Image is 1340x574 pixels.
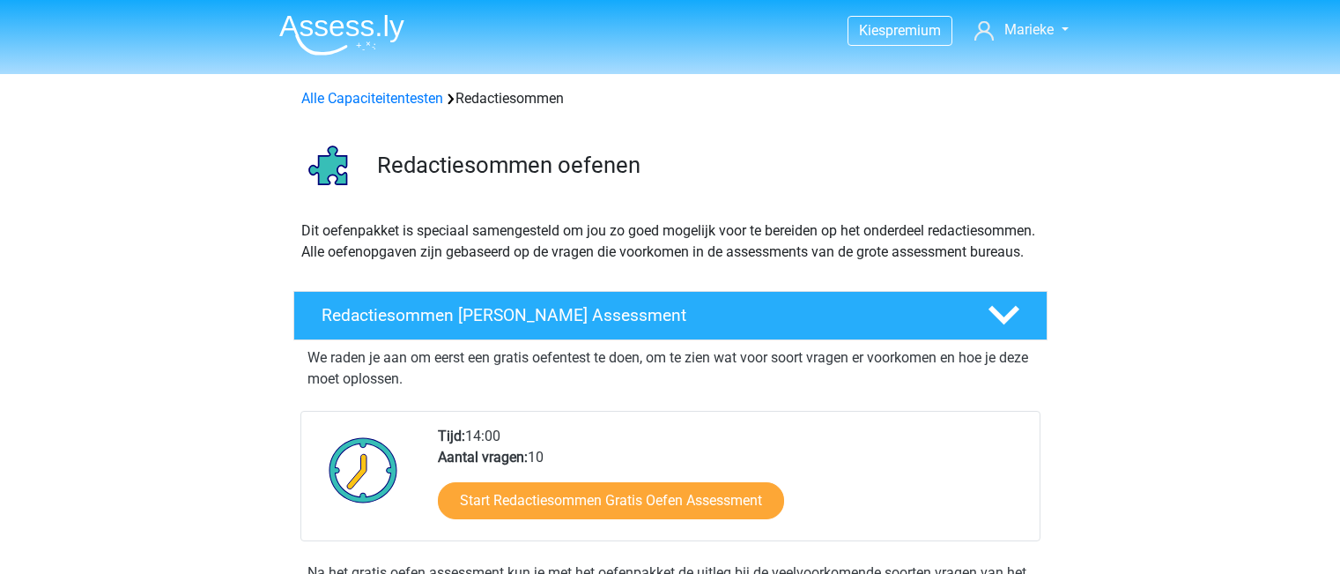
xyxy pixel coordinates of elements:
b: Aantal vragen: [438,449,528,466]
p: We raden je aan om eerst een gratis oefentest te doen, om te zien wat voor soort vragen er voorko... [307,347,1033,390]
img: Assessly [279,14,404,56]
a: Marieke [967,19,1075,41]
span: Marieke [1004,21,1054,38]
a: Redactiesommen [PERSON_NAME] Assessment [286,291,1055,340]
b: Tijd: [438,428,465,444]
div: 14:00 10 [425,426,1039,540]
a: Alle Capaciteitentesten [301,90,443,107]
img: redactiesommen [294,130,369,205]
p: Dit oefenpakket is speciaal samengesteld om jou zo goed mogelijk voor te bereiden op het onderdee... [301,220,1040,263]
a: Start Redactiesommen Gratis Oefen Assessment [438,482,784,519]
img: Klok [319,426,408,514]
span: Kies [859,22,885,39]
span: premium [885,22,941,39]
div: Redactiesommen [294,88,1047,109]
a: Kiespremium [848,19,951,42]
h3: Redactiesommen oefenen [377,152,1033,179]
h4: Redactiesommen [PERSON_NAME] Assessment [322,305,959,325]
